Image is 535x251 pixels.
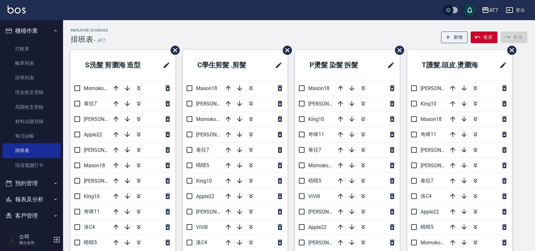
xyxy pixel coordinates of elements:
[93,37,105,44] h6: — AT7
[84,208,100,214] span: 奇咪11
[421,178,433,184] span: 泰拉7
[159,58,170,73] span: 修改班表的標題
[308,178,321,184] span: 晴晴5
[471,31,497,43] button: 復原
[3,56,61,71] a: 帳單列表
[196,209,237,215] span: [PERSON_NAME]6
[196,162,209,168] span: 晴晴5
[196,239,207,245] span: 洛C4
[196,147,209,153] span: 泰拉7
[3,191,61,208] button: 報表及分析
[421,116,442,122] span: Mason18
[3,42,61,56] a: 打帳單
[421,147,461,153] span: [PERSON_NAME]6
[71,35,93,44] h3: 排班表
[421,209,439,215] span: Apple22
[421,85,461,91] span: [PERSON_NAME]2
[3,175,61,191] button: 預約管理
[84,132,102,138] span: Apple22
[3,208,61,224] button: 客戶管理
[308,147,321,153] span: 泰拉7
[489,6,498,14] div: AT7
[84,147,125,153] span: [PERSON_NAME]2
[3,129,61,143] a: 每日結帳
[308,131,324,137] span: 奇咪11
[421,224,433,230] span: 晴晴5
[278,41,293,60] span: 刪除班表
[308,116,324,122] span: King10
[196,101,237,107] span: [PERSON_NAME]9
[19,234,51,240] h5: 公司
[84,100,97,106] span: 泰拉7
[3,85,61,100] a: 現金收支登錄
[421,101,436,107] span: King10
[308,85,329,91] span: Mason18
[300,54,375,77] h2: P燙髮 染髮 拆髮
[188,54,263,77] h2: C學生剪髮 .剪髮
[308,101,349,107] span: [PERSON_NAME]9
[196,178,212,184] span: King10
[196,116,222,122] span: Momoko12
[308,224,327,230] span: Apple22
[84,85,109,91] span: Momoko12
[84,178,125,184] span: [PERSON_NAME]6
[390,41,405,60] span: 刪除班表
[84,239,97,245] span: 晴晴5
[503,41,517,60] span: 刪除班表
[8,6,26,14] img: Logo
[441,31,468,43] button: 新增
[3,114,61,129] a: 材料自購登錄
[3,158,61,173] a: 現場電腦打卡
[271,58,282,73] span: 修改班表的標題
[3,143,61,158] a: 排班表
[196,193,214,199] span: Apple22
[479,4,501,17] button: AT7
[166,41,181,60] span: 刪除班表
[463,4,476,16] button: save
[19,240,51,246] p: 櫃台使用
[412,54,491,77] h2: T護髮.頭皮.燙瀏海
[421,193,432,199] span: 洛C4
[3,71,61,85] a: 掛單列表
[71,28,108,32] h2: Employee Schedule
[3,224,61,240] button: 員工及薪資
[196,132,237,138] span: [PERSON_NAME]2
[196,224,208,230] span: ViVi8
[503,4,527,16] button: 登出
[308,209,349,215] span: [PERSON_NAME]2
[3,23,61,39] button: 櫃檯作業
[496,58,507,73] span: 修改班表的標題
[84,116,125,122] span: [PERSON_NAME]9
[308,163,334,168] span: Momoko12
[76,54,154,77] h2: S洗髮 剪瀏海 造型
[308,240,349,246] span: [PERSON_NAME]6
[84,193,100,199] span: King10
[84,163,105,168] span: Mason18
[421,131,436,137] span: 奇咪11
[196,85,217,91] span: Mason18
[3,100,61,114] a: 高階收支登錄
[383,58,395,73] span: 修改班表的標題
[421,240,446,246] span: Momoko12
[421,163,461,168] span: [PERSON_NAME]9
[5,233,18,246] img: Person
[84,224,95,230] span: 洛C4
[308,193,320,199] span: ViVi8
